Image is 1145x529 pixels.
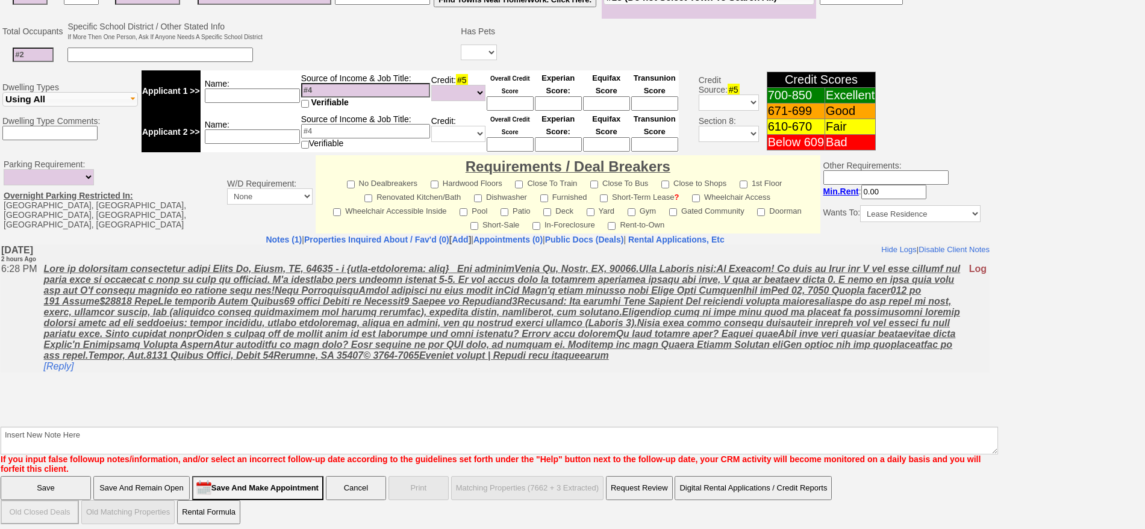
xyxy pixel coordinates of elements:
input: Close To Train [515,181,523,188]
label: Close To Bus [590,175,648,189]
label: Close to Shops [661,175,726,189]
td: Source of Income & Job Title: [301,70,431,111]
button: Using All [2,92,138,107]
nobr: Rental Applications, Etc [628,235,725,244]
td: Below 609 [767,135,825,150]
button: Cancel [326,476,386,500]
center: | | | | [1,235,990,244]
button: Print [388,476,449,500]
input: Ask Customer: Do You Know Your Transunion Credit Score [631,137,678,152]
td: Specific School District / Other Stated Info [66,20,264,43]
input: No Dealbreakers [347,181,355,188]
label: 1st Floor [740,175,782,189]
input: In-Foreclosure [532,222,540,230]
input: #2 [13,48,54,62]
label: Short-Term Lease [600,189,679,203]
label: Hardwood Floors [431,175,502,189]
input: Ask Customer: Do You Know Your Overall Credit Score [487,96,534,111]
td: Total Occupants [1,20,66,43]
input: Short-Term Lease? [600,194,608,202]
nobr: Wants To: [823,208,981,217]
td: Source of Income & Job Title: Verifiable [301,111,431,152]
a: Disable Client Notes [918,1,989,10]
input: Ask Customer: Do You Know Your Overall Credit Score [487,137,534,152]
input: Save [1,476,91,500]
button: Rental Formula [177,500,240,524]
input: Ask Customer: Do You Know Your Experian Credit Score [535,96,582,111]
input: Gated Community [669,208,677,216]
input: Ask Customer: Do You Know Your Transunion Credit Score [631,96,678,111]
td: W/D Requirement: [224,155,316,234]
a: Add [452,235,468,244]
td: Credit: [431,70,486,111]
input: Close To Bus [590,181,598,188]
td: 700-850 [767,88,825,104]
td: Name: [201,70,301,111]
input: Doorman [757,208,765,216]
input: Close to Shops [661,181,669,188]
button: Old Matching Properties [81,500,175,524]
input: Yard [587,208,594,216]
font: If you input false followup notes/information, and/or select an incorrect follow-up date accordin... [1,454,981,474]
input: Furnished [540,194,548,202]
label: Renovated Kitchen/Bath [364,189,461,203]
b: ? [674,193,679,202]
font: Transunion Score [634,114,676,136]
label: Furnished [540,189,587,203]
b: [ ] [304,235,471,244]
span: Verifiable [311,97,349,107]
button: Digital Rental Applications / Credit Reports [675,476,832,500]
u: Overnight Parking Restricted In: [4,191,133,200]
span: #5 [728,84,740,96]
input: Short-Sale [470,222,478,230]
font: 2 hours Ago [1,11,36,18]
font: Overall Credit Score [490,75,530,94]
input: Deck [543,208,551,216]
a: Public Docs (Deals) [545,235,624,244]
font: Equifax Score [592,114,620,136]
label: Patio [501,203,531,217]
a: [Reply] [43,117,73,127]
span: Rent [840,187,859,196]
input: Hardwood Floors [431,181,438,188]
span: #5 [456,74,468,86]
td: Credit Source: Section 8: [681,69,761,154]
a: Properties Inquired About / Fav'd (0) [304,235,449,244]
input: #4 [301,83,430,97]
input: Renovated Kitchen/Bath [364,194,372,202]
td: Applicant 2 >> [142,111,201,152]
label: Deck [543,203,573,217]
td: Credit Scores [767,72,876,88]
input: Ask Customer: Do You Know Your Experian Credit Score [535,137,582,152]
input: #4 [301,124,430,138]
td: Good [825,104,876,119]
b: [DATE] [1,1,36,19]
label: Gated Community [669,203,744,217]
input: Patio [501,208,508,216]
button: Matching Properties (7662 + 3 Extracted) [451,476,604,500]
td: Credit: [431,111,486,152]
td: Has Pets [459,20,499,43]
label: Dishwasher [474,189,527,203]
input: Gym [628,208,635,216]
input: Rent-to-Own [608,222,616,230]
font: Transunion Score [634,73,676,95]
label: In-Foreclosure [532,217,595,230]
input: Ask Customer: Do You Know Your Equifax Credit Score [583,137,630,152]
input: 1st Floor [740,181,747,188]
label: Wheelchair Accessible Inside [333,203,446,217]
font: If More Then One Person, Ask If Anyone Needs A Specific School District [67,34,262,40]
b: Min. [823,187,859,196]
label: Wheelchair Access [692,189,770,203]
label: No Dealbreakers [347,175,418,189]
font: Experian Score: [541,114,575,136]
td: Bad [825,135,876,150]
label: Short-Sale [470,217,519,230]
span: Using All [5,94,45,104]
label: Doorman [757,203,801,217]
font: Log [969,19,986,29]
td: Other Requirements: [820,155,984,234]
input: Dishwasher [474,194,482,202]
td: 671-699 [767,104,825,119]
label: Gym [628,203,656,217]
